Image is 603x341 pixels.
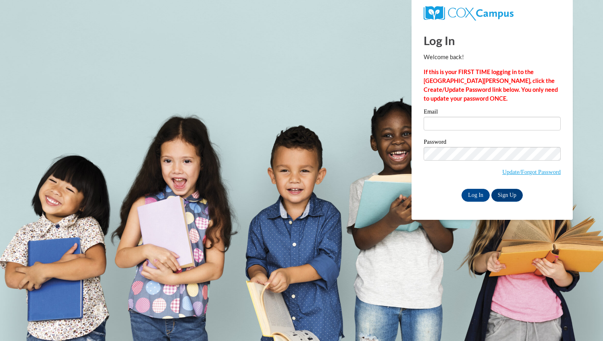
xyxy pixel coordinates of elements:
h1: Log In [424,32,561,49]
label: Email [424,109,561,117]
a: Update/Forgot Password [502,169,561,175]
input: Log In [462,189,490,202]
a: COX Campus [424,9,514,16]
label: Password [424,139,561,147]
a: Sign Up [491,189,523,202]
img: COX Campus [424,6,514,21]
p: Welcome back! [424,53,561,62]
strong: If this is your FIRST TIME logging in to the [GEOGRAPHIC_DATA][PERSON_NAME], click the Create/Upd... [424,68,558,102]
